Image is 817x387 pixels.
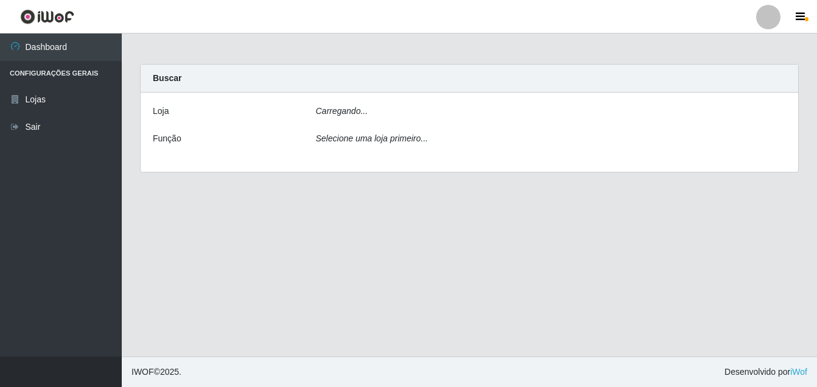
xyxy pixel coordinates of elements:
[153,73,181,83] strong: Buscar
[131,367,154,377] span: IWOF
[316,133,428,143] i: Selecione uma loja primeiro...
[153,105,169,118] label: Loja
[724,366,807,378] span: Desenvolvido por
[131,366,181,378] span: © 2025 .
[153,132,181,145] label: Função
[316,106,368,116] i: Carregando...
[20,9,74,24] img: CoreUI Logo
[790,367,807,377] a: iWof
